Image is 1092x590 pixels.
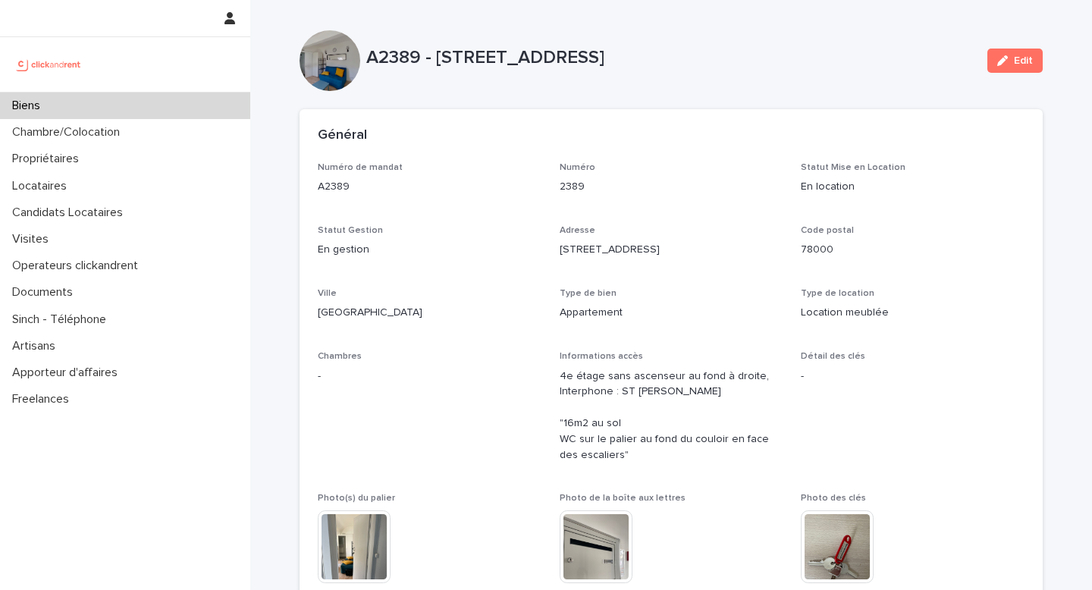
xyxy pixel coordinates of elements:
[318,226,383,235] span: Statut Gestion
[560,369,783,463] p: 4e étage sans ascenseur au fond à droite, Interphone : ST [PERSON_NAME] "16m2 au sol WC sur le pa...
[560,352,643,361] span: Informations accès
[801,163,905,172] span: Statut Mise en Location
[318,305,541,321] p: [GEOGRAPHIC_DATA]
[318,369,541,384] p: -
[560,163,595,172] span: Numéro
[6,392,81,406] p: Freelances
[560,305,783,321] p: Appartement
[801,226,854,235] span: Code postal
[6,125,132,140] p: Chambre/Colocation
[6,179,79,193] p: Locataires
[801,369,1025,384] p: -
[560,289,617,298] span: Type de bien
[6,99,52,113] p: Biens
[6,339,67,353] p: Artisans
[318,242,541,258] p: En gestion
[318,494,395,503] span: Photo(s) du palier
[6,285,85,300] p: Documents
[801,352,865,361] span: Détail des clés
[318,163,403,172] span: Numéro de mandat
[318,352,362,361] span: Chambres
[560,179,783,195] p: 2389
[6,366,130,380] p: Apporteur d'affaires
[560,494,686,503] span: Photo de la boîte aux lettres
[318,127,367,144] h2: Général
[987,49,1043,73] button: Edit
[560,242,783,258] p: [STREET_ADDRESS]
[318,179,541,195] p: A2389
[801,289,874,298] span: Type de location
[6,152,91,166] p: Propriétaires
[6,206,135,220] p: Candidats Locataires
[12,49,86,80] img: UCB0brd3T0yccxBKYDjQ
[801,242,1025,258] p: 78000
[801,494,866,503] span: Photo des clés
[801,179,1025,195] p: En location
[801,305,1025,321] p: Location meublée
[318,289,337,298] span: Ville
[6,259,150,273] p: Operateurs clickandrent
[366,47,975,69] p: A2389 - [STREET_ADDRESS]
[560,226,595,235] span: Adresse
[6,232,61,246] p: Visites
[6,312,118,327] p: Sinch - Téléphone
[1014,55,1033,66] span: Edit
